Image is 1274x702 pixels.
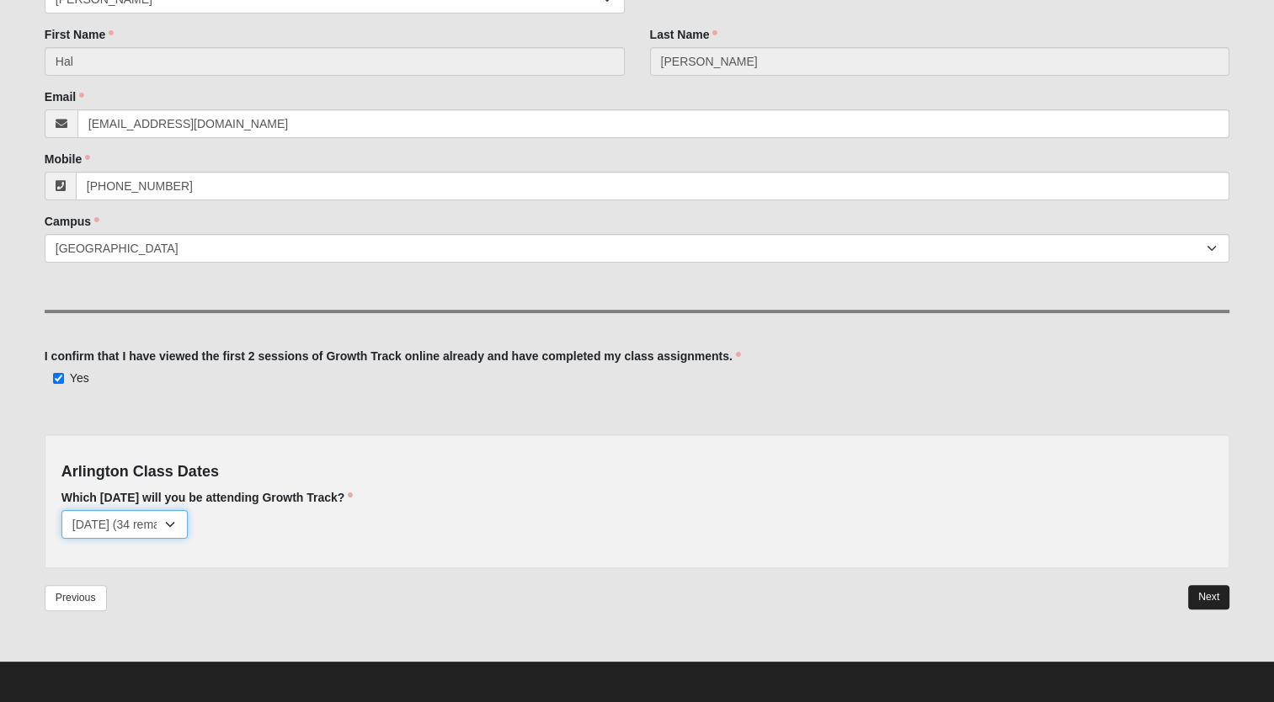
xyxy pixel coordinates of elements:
label: I confirm that I have viewed the first 2 sessions of Growth Track online already and have complet... [45,348,741,364]
label: Campus [45,213,99,230]
h4: Arlington Class Dates [61,463,1213,481]
a: Next [1188,585,1229,609]
a: Previous [45,585,107,611]
label: Last Name [650,26,718,43]
label: Which [DATE] will you be attending Growth Track? [61,489,354,506]
span: Yes [70,371,89,385]
label: Mobile [45,151,90,168]
label: Email [45,88,84,105]
input: Yes [53,373,64,384]
label: First Name [45,26,114,43]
